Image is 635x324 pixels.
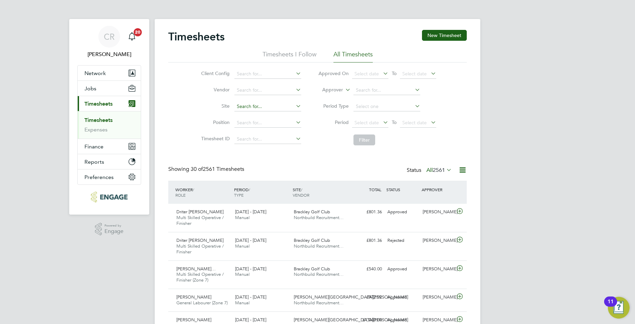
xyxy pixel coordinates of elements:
span: TYPE [234,192,244,198]
span: VENDOR [293,192,309,198]
div: Approved [385,264,420,275]
input: Search for... [234,118,301,128]
input: Search for... [234,69,301,79]
div: SITE [291,183,350,201]
span: Manual [235,215,250,220]
input: Search for... [234,134,301,144]
span: [DATE] - [DATE] [235,294,266,300]
span: 30 of [191,166,203,173]
input: Search for... [234,86,301,95]
a: Timesheets [84,117,113,123]
span: 2561 Timesheets [191,166,244,173]
span: Callum Riley [77,50,141,58]
div: [PERSON_NAME] [420,206,455,218]
label: Timesheet ID [199,136,230,142]
button: Reports [78,154,141,169]
div: £540.00 [349,264,385,275]
span: [PERSON_NAME] [176,294,211,300]
label: Vendor [199,87,230,93]
div: [PERSON_NAME] [420,235,455,246]
span: 20 [134,28,142,36]
div: Rejected [385,235,420,246]
span: Multi Skilled Operative / Finisher (Zone 7) [176,271,224,283]
div: Status [407,166,453,175]
span: Powered by [104,223,123,229]
span: Finance [84,143,103,150]
span: [DATE] - [DATE] [235,317,266,323]
div: Showing [168,166,246,173]
a: Expenses [84,126,108,133]
span: Northbuild Recruitment… [294,215,344,220]
span: Multi Skilled Operative / Finisher [176,215,224,226]
a: CR[PERSON_NAME] [77,26,141,58]
span: Northbuild Recruitment… [294,300,344,306]
span: To [390,69,399,78]
span: / [193,187,194,192]
span: Driter [PERSON_NAME] [176,237,224,243]
span: Jobs [84,85,96,92]
button: Jobs [78,81,141,96]
span: 2561 [433,167,445,174]
span: Select date [354,71,379,77]
span: Reports [84,159,104,165]
span: Network [84,70,106,76]
div: [PERSON_NAME] [420,292,455,303]
input: Select one [353,102,420,111]
li: Timesheets I Follow [263,50,316,62]
button: Preferences [78,169,141,184]
span: [PERSON_NAME][GEOGRAPHIC_DATA][PERSON_NAME] [294,317,408,323]
div: [PERSON_NAME] [420,264,455,275]
nav: Main navigation [69,19,149,215]
a: Powered byEngage [95,223,124,236]
label: Approver [312,87,343,93]
div: Approved [385,292,420,303]
span: [DATE] - [DATE] [235,266,266,272]
span: Northbuild Recruitment… [294,271,344,277]
div: APPROVER [420,183,455,196]
h2: Timesheets [168,30,225,43]
label: Position [199,119,230,125]
span: [PERSON_NAME] [176,317,211,323]
label: All [426,167,452,174]
span: [DATE] - [DATE] [235,209,266,215]
label: Period Type [318,103,349,109]
span: Preferences [84,174,114,180]
span: CR [104,32,115,41]
div: PERIOD [232,183,291,201]
input: Search for... [353,86,420,95]
div: Approved [385,206,420,218]
div: £972.92 [349,292,385,303]
label: Client Config [199,70,230,76]
span: Driter [PERSON_NAME] [176,209,224,215]
span: Multi Skilled Operative / Finisher [176,243,224,255]
span: / [301,187,302,192]
li: All Timesheets [333,50,373,62]
div: Timesheets [78,111,141,139]
span: Timesheets [84,101,113,107]
a: Go to home page [77,192,141,202]
input: Search for... [234,102,301,111]
button: Finance [78,139,141,154]
span: General Labourer (Zone 7) [176,300,228,306]
span: Select date [402,120,427,126]
span: [PERSON_NAME]… [176,266,216,272]
button: New Timesheet [422,30,467,41]
button: Network [78,66,141,80]
span: Brackley Golf Club [294,266,330,272]
span: Engage [104,229,123,234]
span: Brackley Golf Club [294,237,330,243]
span: [PERSON_NAME][GEOGRAPHIC_DATA][PERSON_NAME] [294,294,408,300]
div: £801.36 [349,206,385,218]
div: £801.36 [349,235,385,246]
img: northbuildrecruit-logo-retina.png [91,192,127,202]
span: Select date [354,120,379,126]
span: Brackley Golf Club [294,209,330,215]
label: Site [199,103,230,109]
span: Manual [235,271,250,277]
div: STATUS [385,183,420,196]
div: WORKER [174,183,232,201]
label: Period [318,119,349,125]
span: ROLE [175,192,186,198]
label: Approved On [318,70,349,76]
button: Filter [353,134,375,145]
